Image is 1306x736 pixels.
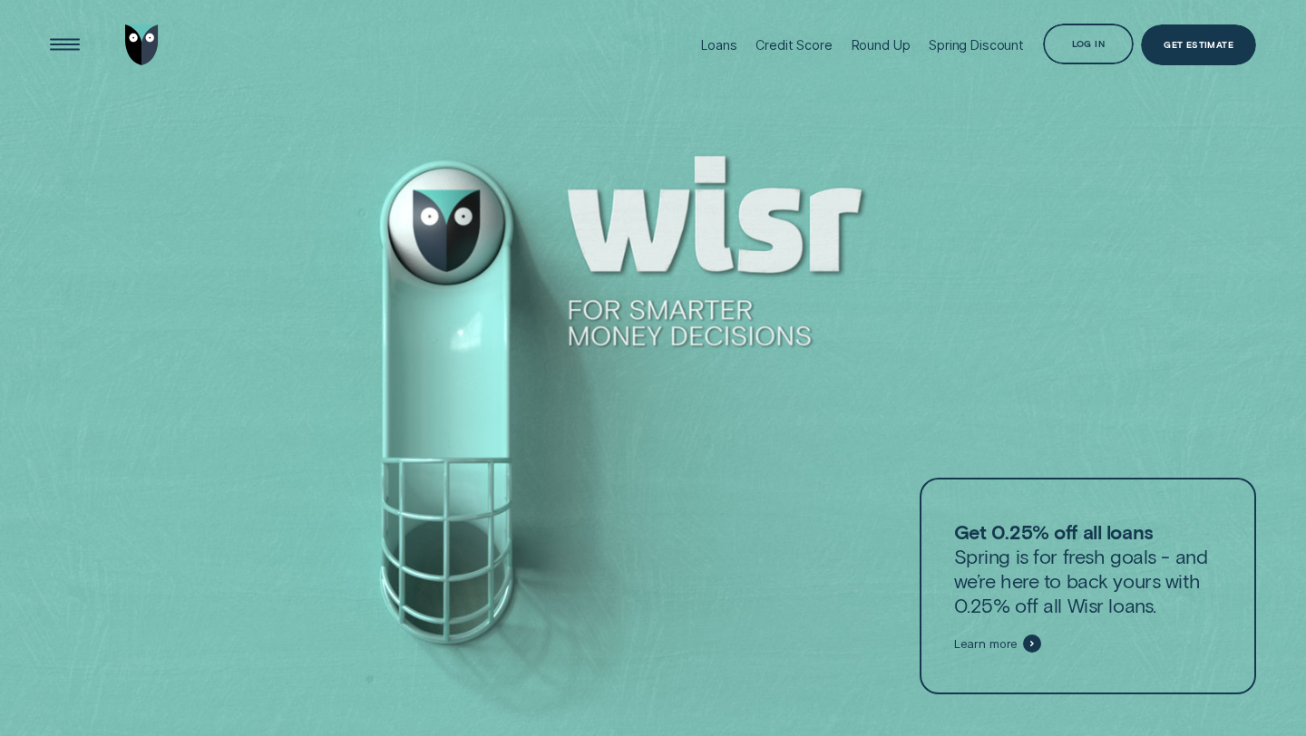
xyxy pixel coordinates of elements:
[701,37,736,53] div: Loans
[1141,24,1256,65] a: Get Estimate
[954,519,1223,617] p: Spring is for fresh goals - and we’re here to back yours with 0.25% off all Wisr loans.
[44,24,85,65] button: Open Menu
[755,37,832,53] div: Credit Score
[1043,24,1134,64] button: Log in
[954,636,1018,652] span: Learn more
[954,519,1154,543] strong: Get 0.25% off all loans
[125,24,159,65] img: Wisr
[852,37,911,53] div: Round Up
[929,37,1024,53] div: Spring Discount
[920,478,1256,693] a: Get 0.25% off all loansSpring is for fresh goals - and we’re here to back yours with 0.25% off al...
